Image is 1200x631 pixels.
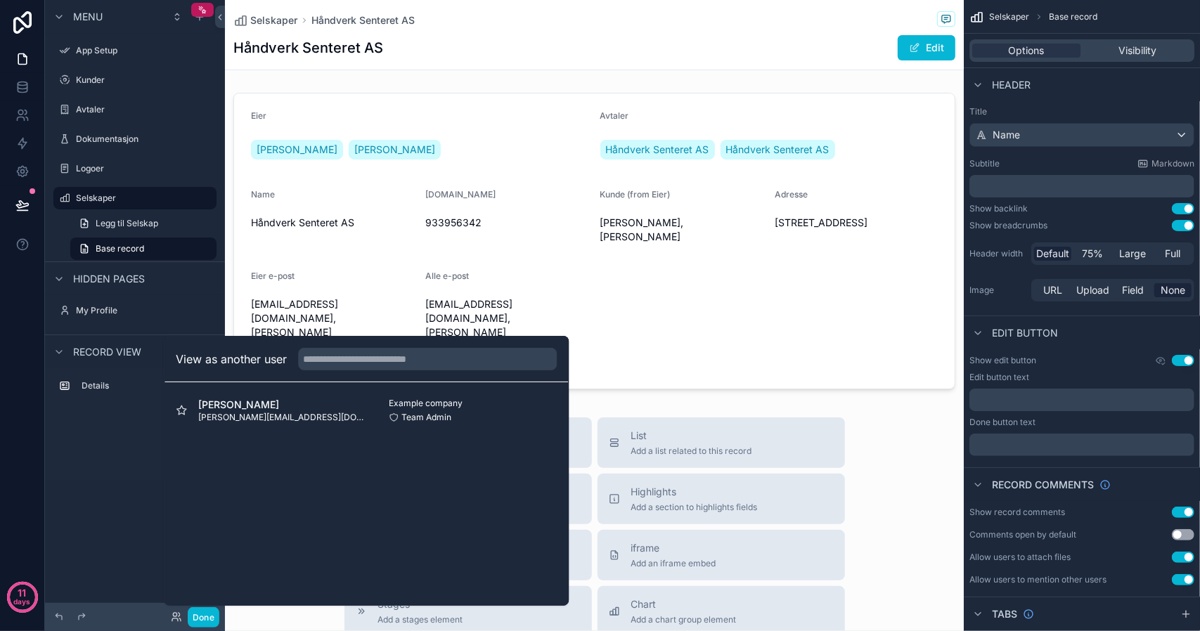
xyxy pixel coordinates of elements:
[53,98,217,121] a: Avtaler
[70,212,217,235] a: Legg til Selskap
[53,187,217,209] a: Selskaper
[969,389,1194,411] div: scrollable content
[969,285,1026,296] label: Image
[1137,158,1194,169] a: Markdown
[631,445,752,457] span: Add a list related to this record
[53,69,217,91] a: Kunder
[73,272,145,286] span: Hidden pages
[45,368,225,411] div: scrollable content
[969,417,1036,428] label: Done button text
[1120,247,1147,261] span: Large
[631,429,752,443] span: List
[1122,283,1144,297] span: Field
[198,398,366,412] span: [PERSON_NAME]
[969,175,1194,197] div: scrollable content
[969,355,1036,366] label: Show edit button
[1049,11,1097,22] span: Base record
[631,597,737,611] span: Chart
[1036,247,1069,261] span: Default
[82,380,211,391] label: Details
[969,203,1028,214] div: Show backlink
[993,128,1020,142] span: Name
[96,243,144,254] span: Base record
[53,299,217,322] a: My Profile
[53,157,217,180] a: Logoer
[76,45,214,56] label: App Setup
[598,417,845,468] button: ListAdd a list related to this record
[969,248,1026,259] label: Header width
[631,502,758,513] span: Add a section to highlights fields
[73,10,103,24] span: Menu
[76,193,208,204] label: Selskaper
[969,507,1065,518] div: Show record comments
[389,398,463,409] span: Example company
[1166,247,1181,261] span: Full
[969,123,1194,147] button: Name
[992,607,1017,621] span: Tabs
[76,104,214,115] label: Avtaler
[631,541,716,555] span: iframe
[1161,283,1185,297] span: None
[18,586,27,600] p: 11
[198,412,366,423] span: [PERSON_NAME][EMAIL_ADDRESS][DOMAIN_NAME]
[73,345,141,359] span: Record view
[233,13,297,27] a: Selskaper
[631,614,737,625] span: Add a chart group element
[969,158,1000,169] label: Subtitle
[76,134,214,145] label: Dokumentasjon
[992,78,1031,92] span: Header
[598,474,845,524] button: HighlightsAdd a section to highlights fields
[96,218,158,229] span: Legg til Selskap
[992,326,1058,340] span: Edit button
[992,478,1094,492] span: Record comments
[188,607,219,627] button: Done
[969,372,1029,383] label: Edit button text
[969,434,1194,456] div: scrollable content
[14,592,31,611] p: days
[176,351,287,367] h2: View as another user
[233,38,383,58] h1: Håndverk Senteret AS
[969,106,1194,117] label: Title
[378,614,463,625] span: Add a stages element
[76,163,214,174] label: Logoer
[631,485,758,499] span: Highlights
[1083,247,1104,261] span: 75%
[989,11,1029,22] span: Selskaper
[311,13,415,27] a: Håndverk Senteret AS
[1151,158,1194,169] span: Markdown
[969,552,1071,563] div: Allow users to attach files
[598,530,845,580] button: iframeAdd an iframe embed
[250,13,297,27] span: Selskaper
[76,305,214,316] label: My Profile
[969,220,1047,231] div: Show breadcrumbs
[1118,44,1156,58] span: Visibility
[70,238,217,260] a: Base record
[53,39,217,62] a: App Setup
[969,529,1076,540] div: Comments open by default
[631,558,716,569] span: Add an iframe embed
[1009,44,1045,58] span: Options
[401,412,451,423] span: Team Admin
[969,574,1107,585] div: Allow users to mention other users
[53,128,217,150] a: Dokumentasjon
[898,35,955,60] button: Edit
[1076,283,1109,297] span: Upload
[1043,283,1062,297] span: URL
[76,74,214,86] label: Kunder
